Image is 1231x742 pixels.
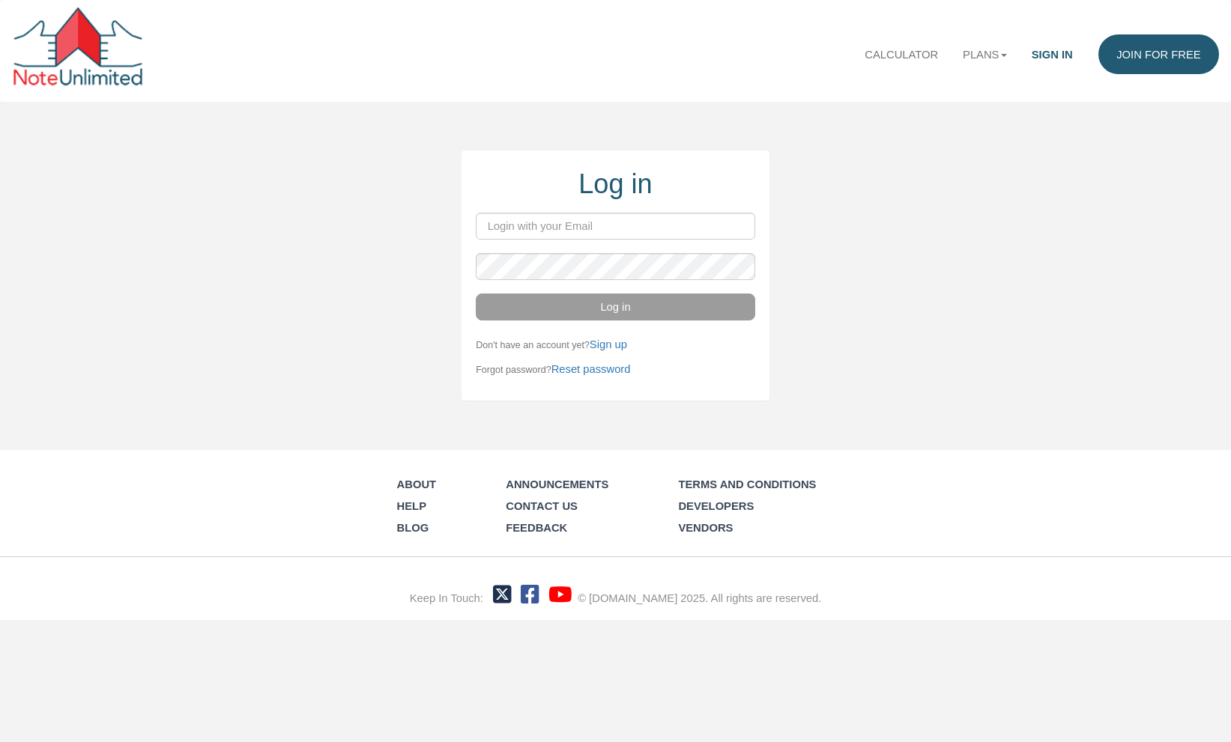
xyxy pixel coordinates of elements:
[506,522,567,534] a: Feedback
[1019,34,1085,74] a: Sign in
[476,165,755,204] div: Log in
[678,478,816,490] a: Terms and Conditions
[678,522,733,534] a: Vendors
[476,294,755,320] button: Log in
[1098,34,1218,74] a: Join for FREE
[678,500,754,512] a: Developers
[506,500,578,512] a: Contact Us
[506,478,608,490] a: Announcements
[476,365,630,375] small: Forgot password?
[853,34,951,74] a: Calculator
[476,340,627,350] small: Don't have an account yet?
[551,363,631,375] a: Reset password
[476,213,755,240] input: Login with your Email
[410,591,483,606] div: Keep In Touch:
[590,338,627,350] a: Sign up
[397,478,437,490] a: About
[578,591,821,606] div: © [DOMAIN_NAME] 2025. All rights are reserved.
[951,34,1020,74] a: Plans
[397,522,429,534] a: Blog
[397,500,426,512] a: Help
